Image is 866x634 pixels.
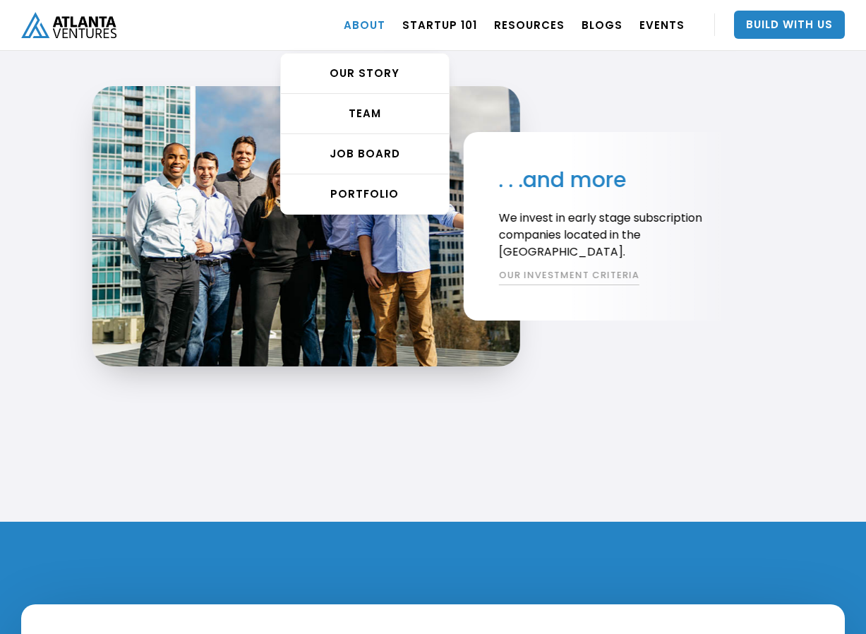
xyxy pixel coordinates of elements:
[639,5,685,44] a: EVENTS
[281,147,449,161] div: Job Board
[402,5,477,44] a: Startup 101
[494,5,565,44] a: RESOURCES
[281,134,449,174] a: Job Board
[281,94,449,134] a: TEAM
[281,54,449,94] a: OUR STORY
[499,167,747,192] h2: . . .and more
[281,187,449,201] div: PORTFOLIO
[499,268,639,285] a: OUR INVESTMENT CRITERIA
[582,5,623,44] a: BLOGS
[281,107,449,121] div: TEAM
[734,11,845,39] a: Build With Us
[344,5,385,44] a: ABOUT
[499,210,747,261] p: We invest in early stage subscription companies located in the [GEOGRAPHIC_DATA].
[281,66,449,80] div: OUR STORY
[281,174,449,214] a: PORTFOLIO
[92,86,520,366] img: Atlanta Ventures Team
